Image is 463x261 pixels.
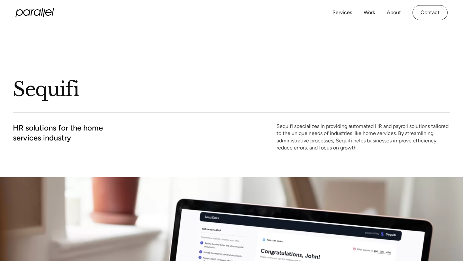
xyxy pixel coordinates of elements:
[13,123,103,143] h2: HR solutions for the home services industry
[387,8,401,17] a: About
[15,8,54,17] a: home
[413,5,448,20] a: Contact
[364,8,375,17] a: Work
[277,123,450,152] p: Sequifi specializes in providing automated HR and payroll solutions tailored to the unique needs ...
[13,77,270,102] h1: Sequifi
[332,8,352,17] a: Services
